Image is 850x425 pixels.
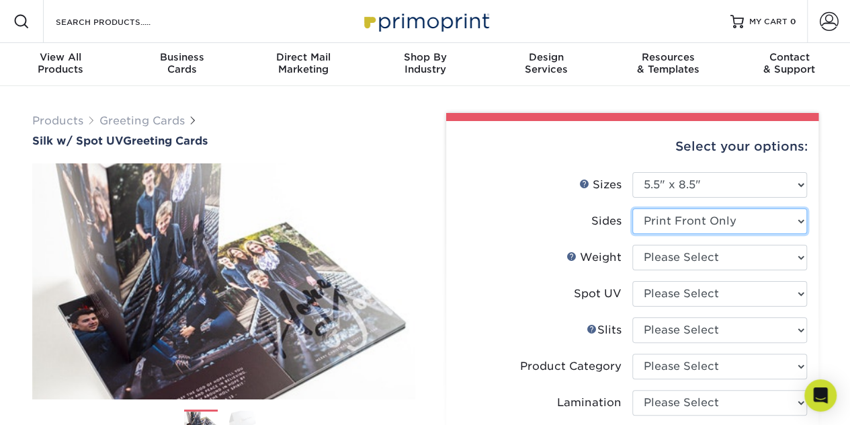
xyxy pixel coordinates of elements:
input: SEARCH PRODUCTS..... [54,13,185,30]
a: Direct MailMarketing [243,43,364,86]
div: Weight [566,249,622,266]
a: Greeting Cards [99,114,185,127]
div: Open Intercom Messenger [804,379,837,412]
a: DesignServices [486,43,607,86]
img: Silk w/ Spot UV 01 [32,149,415,414]
div: Spot UV [574,286,622,302]
span: MY CART [749,16,788,28]
span: Shop By [364,51,486,63]
div: Cards [122,51,243,75]
span: 0 [790,17,796,26]
span: Business [122,51,243,63]
span: Resources [607,51,729,63]
a: BusinessCards [122,43,243,86]
div: & Templates [607,51,729,75]
div: Services [486,51,607,75]
img: Primoprint [358,7,493,36]
div: Industry [364,51,486,75]
span: Design [486,51,607,63]
a: Shop ByIndustry [364,43,486,86]
span: Contact [728,51,850,63]
div: Sides [591,213,622,229]
span: Direct Mail [243,51,364,63]
h1: Greeting Cards [32,134,415,147]
div: Slits [587,322,622,338]
a: Products [32,114,83,127]
a: Resources& Templates [607,43,729,86]
a: Silk w/ Spot UVGreeting Cards [32,134,415,147]
a: Contact& Support [728,43,850,86]
div: Lamination [557,395,622,411]
div: Sizes [579,177,622,193]
div: Marketing [243,51,364,75]
span: Silk w/ Spot UV [32,134,123,147]
iframe: Google Customer Reviews [3,384,114,420]
div: Product Category [520,358,622,375]
div: & Support [728,51,850,75]
div: Select your options: [457,121,808,172]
